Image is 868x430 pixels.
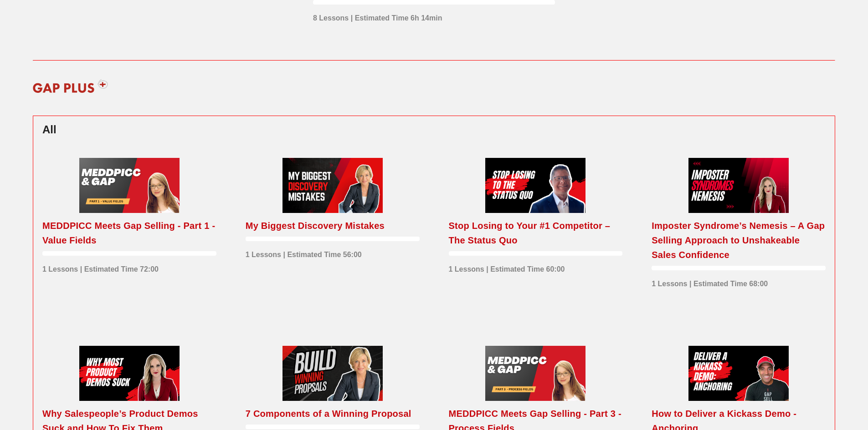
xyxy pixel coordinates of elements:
div: 7 Components of a Winning Proposal [246,406,411,421]
div: 1 Lessons | Estimated Time 72:00 [42,259,159,275]
div: 1 Lessons | Estimated Time 68:00 [652,274,768,289]
div: MEDDPICC Meets Gap Selling - Part 1 - Value Fields [42,218,216,248]
div: 1 Lessons | Estimated Time 56:00 [246,245,362,260]
div: 8 Lessons | Estimated Time 6h 14min [313,8,442,24]
div: Stop Losing to Your #1 Competitor – The Status Quo [449,218,623,248]
div: My Biggest Discovery Mistakes [246,218,385,233]
div: Imposter Syndrome’s Nemesis – A Gap Selling Approach to Unshakeable Sales Confidence [652,218,826,262]
div: 1 Lessons | Estimated Time 60:00 [449,259,565,275]
img: gap-plus-logo-red.svg [27,72,114,100]
h2: All [42,121,826,138]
